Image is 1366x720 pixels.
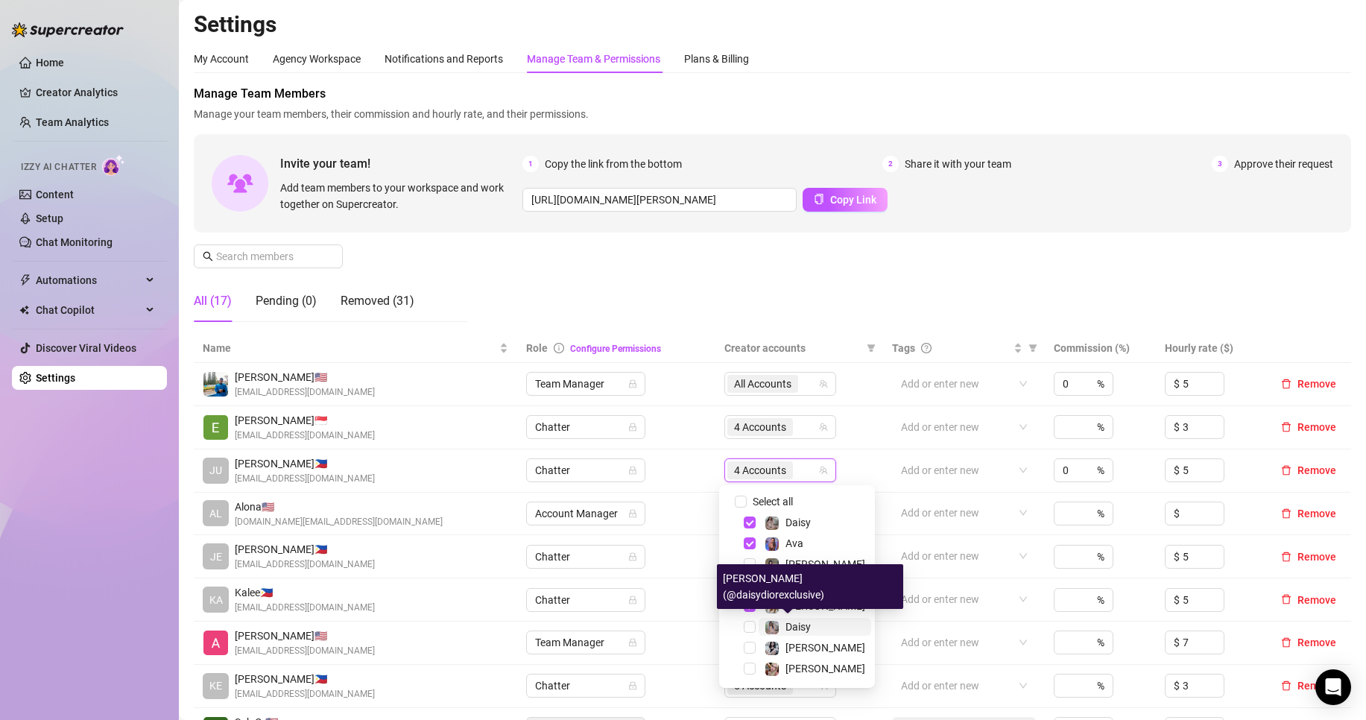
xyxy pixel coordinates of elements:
span: Chat Copilot [36,298,142,322]
div: [PERSON_NAME] (@daisydiorexclusive) [717,564,903,609]
a: Settings [36,372,75,384]
span: delete [1281,379,1291,389]
span: 4 Accounts [734,462,786,479]
img: logo-BBDzfeDw.svg [12,22,124,37]
img: Alexicon Ortiaga [203,631,228,655]
span: filter [867,344,876,353]
span: Approve their request [1234,156,1333,172]
div: Agency Workspace [273,51,361,67]
span: [PERSON_NAME] 🇸🇬 [235,412,375,429]
a: Team Analytics [36,116,109,128]
span: Chatter [535,459,636,481]
span: Izzy AI Chatter [21,160,96,174]
span: [EMAIL_ADDRESS][DOMAIN_NAME] [235,601,375,615]
span: lock [628,681,637,690]
span: 4 Accounts [727,461,793,479]
span: Select tree node [744,558,756,570]
span: Select tree node [744,663,756,675]
span: [PERSON_NAME] [785,558,865,570]
img: Anna [765,663,779,676]
span: [PERSON_NAME] 🇺🇸 [235,369,375,385]
span: Select tree node [744,537,756,549]
input: Search members [216,248,322,265]
span: JU [209,462,222,479]
span: [EMAIL_ADDRESS][DOMAIN_NAME] [235,385,375,400]
span: filter [1025,337,1040,359]
span: lock [628,596,637,604]
div: Manage Team & Permissions [527,51,660,67]
span: All Accounts [734,376,791,392]
span: Remove [1297,378,1336,390]
span: Alona 🇺🇸 [235,499,443,515]
div: Pending (0) [256,292,317,310]
img: Eduardo Leon Jr [203,415,228,440]
button: Remove [1275,505,1342,522]
span: team [819,379,828,388]
span: delete [1281,680,1291,691]
img: Chat Copilot [19,305,29,315]
span: Chatter [535,675,636,697]
span: Automations [36,268,142,292]
span: thunderbolt [19,274,31,286]
span: Chatter [535,589,636,611]
h2: Settings [194,10,1351,39]
span: KE [209,678,222,694]
span: Copy Link [830,194,876,206]
span: filter [864,337,879,359]
span: Daisy [785,517,811,528]
span: [DOMAIN_NAME][EMAIL_ADDRESS][DOMAIN_NAME] [235,515,443,529]
button: Remove [1275,375,1342,393]
span: JE [210,549,222,565]
img: Daisy [765,517,779,530]
a: Setup [36,212,63,224]
span: lock [628,638,637,647]
span: Select tree node [744,517,756,528]
button: Remove [1275,548,1342,566]
span: lock [628,509,637,518]
span: Copy the link from the bottom [545,156,682,172]
span: filter [1028,344,1037,353]
span: Remove [1297,637,1336,648]
span: [EMAIL_ADDRESS][DOMAIN_NAME] [235,687,375,701]
span: Remove [1297,680,1336,692]
span: Manage Team Members [194,85,1351,103]
button: Remove [1275,461,1342,479]
span: Creator accounts [724,340,861,356]
img: Sadie [765,642,779,655]
span: Select tree node [744,621,756,633]
span: [PERSON_NAME] 🇺🇸 [235,628,375,644]
span: 2 [882,156,899,172]
span: Remove [1297,551,1336,563]
span: All Accounts [727,375,798,393]
span: delete [1281,637,1291,648]
span: AL [209,505,222,522]
span: Chatter [535,416,636,438]
a: Creator Analytics [36,80,155,104]
button: Copy Link [803,188,888,212]
button: Remove [1275,591,1342,609]
span: [PERSON_NAME] [785,642,865,654]
span: delete [1281,465,1291,476]
span: Share it with your team [905,156,1011,172]
span: Add team members to your workspace and work together on Supercreator. [280,180,516,212]
img: Ava [765,537,779,551]
span: 4 Accounts [734,419,786,435]
div: Open Intercom Messenger [1315,669,1351,705]
button: Remove [1275,677,1342,695]
span: Chatter [535,546,636,568]
span: [EMAIL_ADDRESS][DOMAIN_NAME] [235,644,375,658]
span: Daisy [785,621,811,633]
span: [PERSON_NAME] 🇵🇭 [235,671,375,687]
span: copy [814,194,824,204]
a: Chat Monitoring [36,236,113,248]
span: Role [526,342,548,354]
span: lock [628,552,637,561]
a: Home [36,57,64,69]
span: 1 [522,156,539,172]
div: All (17) [194,292,232,310]
a: Discover Viral Videos [36,342,136,354]
span: Account Manager [535,502,636,525]
div: Removed (31) [341,292,414,310]
span: team [819,423,828,432]
span: Remove [1297,421,1336,433]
